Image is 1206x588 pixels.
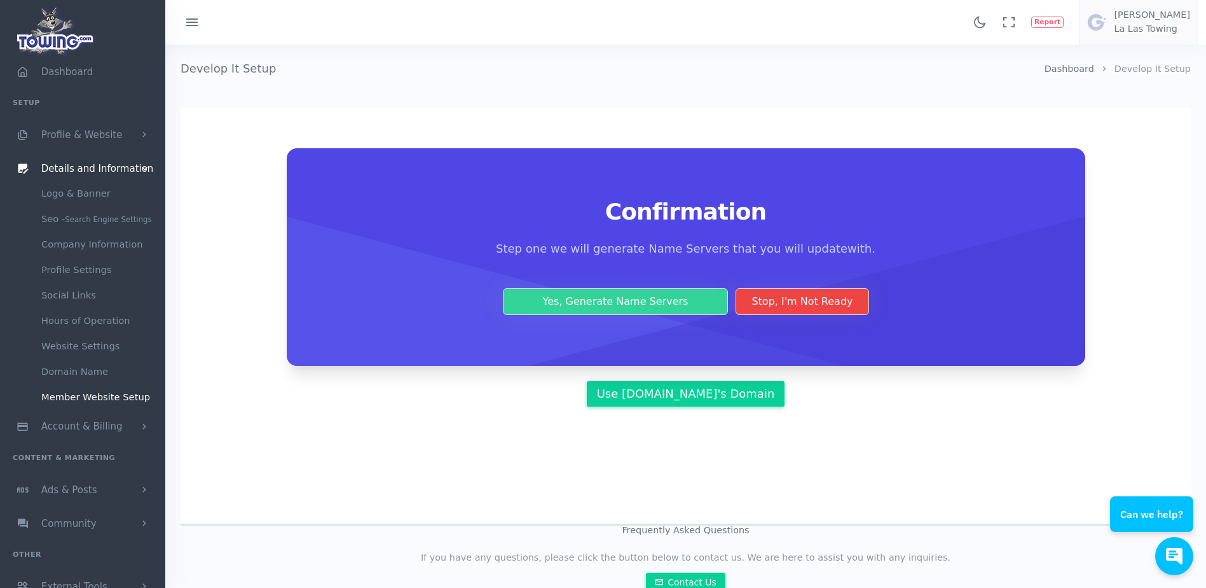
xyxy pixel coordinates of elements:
a: Hours of Operation [32,308,165,333]
p: If you have any questions, please click the button below to contact us. We are here to assist you... [181,551,1191,565]
p: Step one we will generate Name Servers that you will update with. [472,240,900,258]
button: Yes, Generate Name Servers [503,288,729,315]
a: Profile Settings [32,257,165,283]
a: Use [DOMAIN_NAME]'s Domain [587,381,784,407]
h2: Confirmation [317,199,1055,225]
button: Report [1031,17,1064,28]
small: Search Engine Settings [65,215,151,224]
button: Stop, I'm Not Ready [736,288,868,315]
h3: Frequently Asked Questions [181,526,1191,536]
img: logo [13,4,99,58]
h4: Develop It Setup [181,45,1045,92]
a: Company Information [32,232,165,257]
a: Domain Name [32,359,165,384]
a: Logo & Banner [32,181,165,206]
span: Dashboard [41,66,93,78]
a: Dashboard [1045,64,1094,74]
a: Member Website Setup [32,384,165,410]
iframe: Conversations [1100,461,1206,588]
span: Ads & Posts [41,484,97,496]
h6: La Las Towing [1114,24,1190,34]
a: Seo -Search Engine Settings [32,206,165,232]
span: Profile & Website [41,129,123,141]
h5: [PERSON_NAME] [1114,10,1190,20]
a: Website Settings [32,333,165,359]
span: Community [41,518,97,529]
a: Social Links [32,283,165,308]
li: Develop It Setup [1094,62,1191,76]
span: Details and Information [41,163,154,174]
img: user-image [1087,12,1107,32]
span: Account & Billing [41,421,123,433]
